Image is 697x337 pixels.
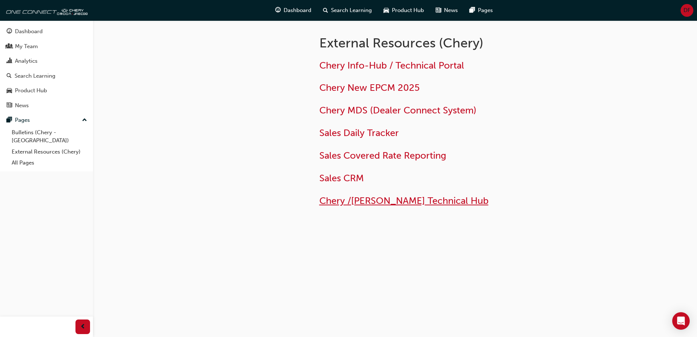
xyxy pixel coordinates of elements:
span: pages-icon [7,117,12,124]
button: Pages [3,113,90,127]
div: News [15,101,29,110]
a: news-iconNews [430,3,464,18]
div: Dashboard [15,27,43,36]
a: Sales Covered Rate Reporting [319,150,446,161]
a: pages-iconPages [464,3,499,18]
span: news-icon [7,102,12,109]
span: up-icon [82,116,87,125]
span: DF [684,6,690,15]
span: news-icon [436,6,441,15]
span: Search Learning [331,6,372,15]
span: people-icon [7,43,12,50]
span: chart-icon [7,58,12,65]
a: Sales CRM [319,173,364,184]
span: guage-icon [275,6,281,15]
span: Product Hub [392,6,424,15]
a: Dashboard [3,25,90,38]
button: DF [681,4,693,17]
a: Bulletins (Chery - [GEOGRAPHIC_DATA]) [9,127,90,146]
a: My Team [3,40,90,53]
a: car-iconProduct Hub [378,3,430,18]
span: News [444,6,458,15]
a: Product Hub [3,84,90,97]
a: Search Learning [3,69,90,83]
a: Chery Info-Hub / Technical Portal [319,60,464,71]
div: Analytics [15,57,38,65]
div: Search Learning [15,72,55,80]
span: car-icon [7,88,12,94]
a: Analytics [3,54,90,68]
span: pages-icon [470,6,475,15]
span: Dashboard [284,6,311,15]
span: search-icon [7,73,12,80]
a: Chery MDS (Dealer Connect System) [319,105,476,116]
img: oneconnect [4,3,87,18]
a: Chery New EPCM 2025 [319,82,420,93]
button: DashboardMy TeamAnalyticsSearch LearningProduct HubNews [3,23,90,113]
a: Chery /[PERSON_NAME] Technical Hub [319,195,488,206]
h1: External Resources (Chery) [319,35,558,51]
a: News [3,99,90,112]
a: All Pages [9,157,90,168]
div: Pages [15,116,30,124]
a: search-iconSearch Learning [317,3,378,18]
span: prev-icon [80,322,86,332]
a: External Resources (Chery) [9,146,90,158]
span: Pages [478,6,493,15]
span: search-icon [323,6,328,15]
a: Sales Daily Tracker [319,127,399,139]
div: My Team [15,42,38,51]
span: car-icon [383,6,389,15]
div: Open Intercom Messenger [672,312,690,330]
div: Product Hub [15,86,47,95]
span: guage-icon [7,28,12,35]
a: guage-iconDashboard [269,3,317,18]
